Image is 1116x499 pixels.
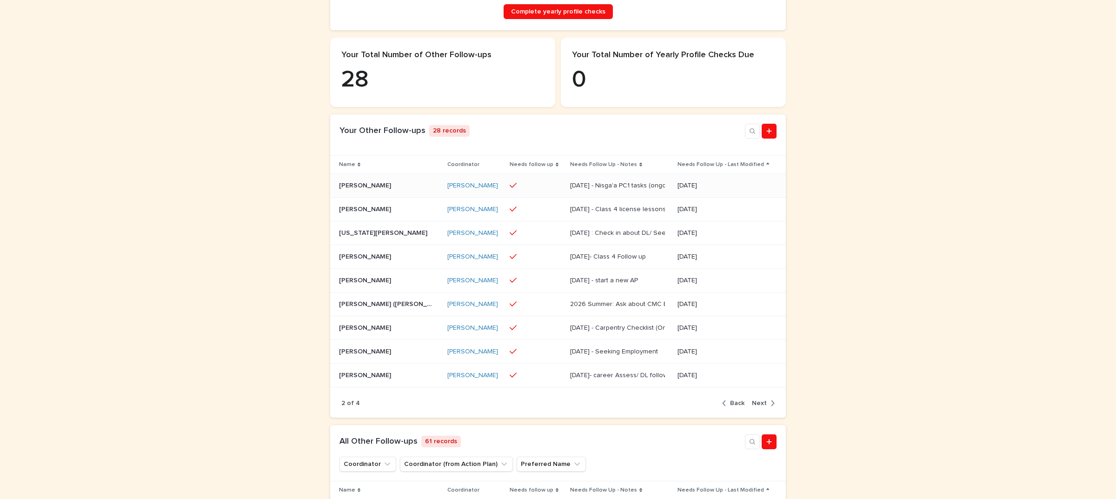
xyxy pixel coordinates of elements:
[447,229,498,237] a: [PERSON_NAME]
[748,399,775,407] button: Next
[447,253,498,261] a: [PERSON_NAME]
[570,485,637,495] p: Needs Follow Up - Notes
[339,160,355,170] p: Name
[447,324,498,332] a: [PERSON_NAME]
[400,457,513,472] button: Coordinator (from Action Plan)
[429,125,470,137] p: 28 records
[339,126,425,135] a: Your Other Follow-ups
[511,8,605,15] span: Complete yearly profile checks
[447,485,479,495] p: Coordinator
[510,485,553,495] p: Needs follow up
[572,50,775,60] p: Your Total Number of Yearly Profile Checks Due
[678,348,771,356] p: [DATE]
[421,436,461,447] p: 61 records
[570,324,663,332] div: [DATE] - Carpentry Checklist (Ongoing)
[339,251,393,261] p: [PERSON_NAME]
[447,206,498,213] a: [PERSON_NAME]
[339,299,434,308] p: [PERSON_NAME] ([PERSON_NAME]) [PERSON_NAME]
[678,485,764,495] p: Needs Follow Up - Last Modified
[678,229,771,237] p: [DATE]
[762,124,777,139] a: Add new record
[339,370,393,379] p: [PERSON_NAME]
[330,245,786,269] tr: [PERSON_NAME][PERSON_NAME] [PERSON_NAME] [DATE]- Class 4 Follow up [DATE]
[678,277,771,285] p: [DATE]
[330,293,786,316] tr: [PERSON_NAME] ([PERSON_NAME]) [PERSON_NAME][PERSON_NAME] ([PERSON_NAME]) [PERSON_NAME] [PERSON_NA...
[730,400,744,406] span: Back
[330,174,786,198] tr: [PERSON_NAME][PERSON_NAME] [PERSON_NAME] [DATE] - Nisga'a PC1 tasks (ongoing) [DATE]
[570,300,663,308] div: 2026 Summer: Ask about CMC Elec level 2 and 3
[678,372,771,379] p: [DATE]
[339,227,429,237] p: [US_STATE][PERSON_NAME]
[762,434,777,449] a: Add new record
[339,275,393,285] p: [PERSON_NAME]
[678,182,771,190] p: [DATE]
[570,160,637,170] p: Needs Follow Up - Notes
[330,269,786,293] tr: [PERSON_NAME][PERSON_NAME] [PERSON_NAME] [DATE] - start a new AP [DATE]
[341,50,544,60] p: Your Total Number of Other Follow-ups
[678,160,764,170] p: Needs Follow Up - Last Modified
[339,457,396,472] button: Coordinator
[330,364,786,387] tr: [PERSON_NAME][PERSON_NAME] [PERSON_NAME] [DATE]- career Assess/ DL follow up [DATE]
[330,198,786,221] tr: [PERSON_NAME][PERSON_NAME] [PERSON_NAME] [DATE] - Class 4 license lessons - waiting for [PERSON_N...
[504,4,613,19] a: Complete yearly profile checks
[570,253,646,261] div: [DATE]- Class 4 Follow up
[570,372,663,379] div: [DATE]- career Assess/ DL follow up
[570,348,658,356] div: [DATE] - Seeking Employment
[447,372,498,379] a: [PERSON_NAME]
[339,485,355,495] p: Name
[447,182,498,190] a: [PERSON_NAME]
[570,277,638,285] div: [DATE] - start a new AP
[570,229,663,237] div: [DATE] : Check in about DL/ Seeking Employment
[447,160,479,170] p: Coordinator
[447,277,498,285] a: [PERSON_NAME]
[330,340,786,364] tr: [PERSON_NAME][PERSON_NAME] [PERSON_NAME] [DATE] - Seeking Employment [DATE]
[722,399,748,407] button: Back
[341,66,544,94] p: 28
[339,437,418,446] a: All Other Follow-ups
[570,182,663,190] div: [DATE] - Nisga'a PC1 tasks (ongoing)
[339,322,393,332] p: [PERSON_NAME]
[447,348,498,356] a: [PERSON_NAME]
[510,160,553,170] p: Needs follow up
[330,316,786,340] tr: [PERSON_NAME][PERSON_NAME] [PERSON_NAME] [DATE] - Carpentry Checklist (Ongoing) [DATE]
[678,324,771,332] p: [DATE]
[341,399,360,407] p: 2 of 4
[339,346,393,356] p: [PERSON_NAME]
[330,221,786,245] tr: [US_STATE][PERSON_NAME][US_STATE][PERSON_NAME] [PERSON_NAME] [DATE] : Check in about DL/ Seeking ...
[678,300,771,308] p: [DATE]
[752,400,767,406] span: Next
[570,206,663,213] div: [DATE] - Class 4 license lessons - waiting for [PERSON_NAME] to be available
[572,66,775,94] p: 0
[678,206,771,213] p: [DATE]
[678,253,771,261] p: [DATE]
[517,457,586,472] button: Preferred Name
[339,180,393,190] p: [PERSON_NAME]
[339,204,393,213] p: [PERSON_NAME]
[447,300,498,308] a: [PERSON_NAME]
